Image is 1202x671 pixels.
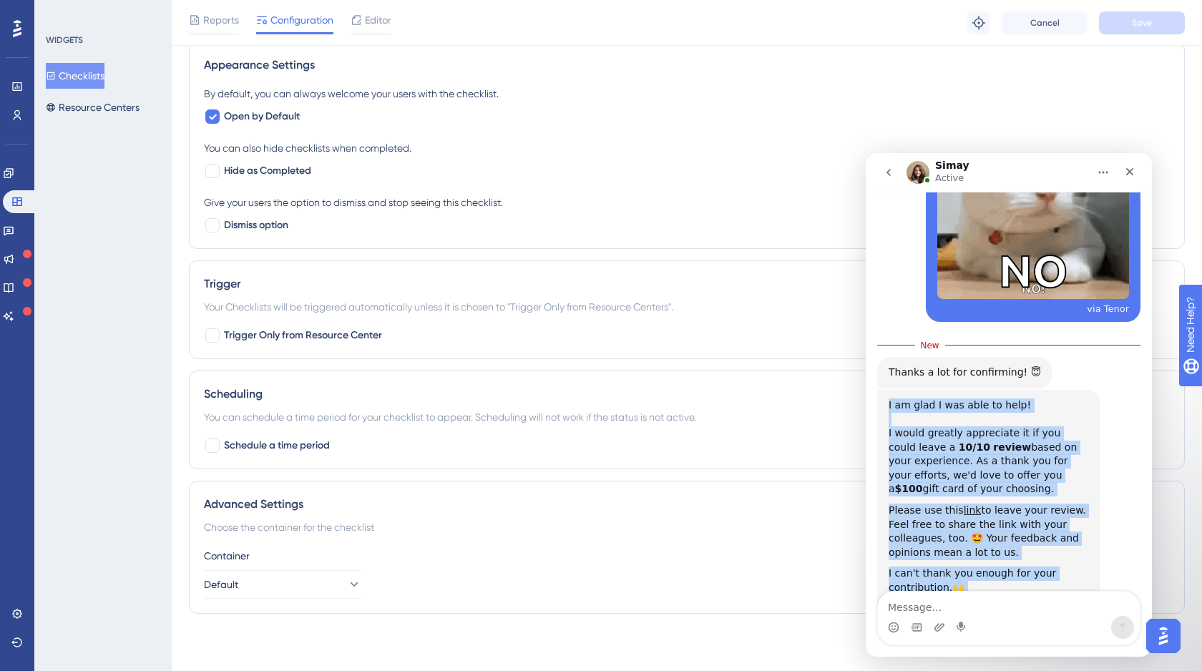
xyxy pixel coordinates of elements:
[204,57,1170,74] div: Appearance Settings
[204,576,238,593] span: Default
[204,496,1170,513] div: Advanced Settings
[98,351,116,363] a: link
[224,217,288,234] span: Dismiss option
[23,413,223,441] div: I can't thank you enough for your contribution.🙌
[46,94,140,120] button: Resource Centers
[224,162,311,180] span: Hide as Completed
[204,386,1170,403] div: Scheduling
[204,139,1170,157] div: You can also hide checklists when completed.
[23,245,223,343] div: I am glad I was able to help! ​ ﻿I would greatly appreciate it if you could leave a based on your...
[866,153,1152,657] iframe: To enrich screen reader interactions, please activate Accessibility in Grammarly extension settings
[11,204,187,235] div: Thanks a lot for confirming! 😇
[245,463,268,486] button: Send a message…
[204,85,1170,102] div: By default, you can always welcome your users with the checklist.
[1142,614,1185,657] iframe: UserGuiding AI Assistant Launcher
[224,327,382,344] span: Trigger Only from Resource Center
[91,469,102,480] button: Start recording
[204,275,1170,293] div: Trigger
[23,212,175,227] div: Thanks a lot for confirming! 😇
[29,330,57,341] b: $100
[11,204,275,237] div: Simay says…
[204,408,1170,426] div: You can schedule a time period for your checklist to appear. Scheduling will not work if the stat...
[46,34,83,46] div: WIDGETS
[365,11,391,29] span: Editor
[1132,17,1152,29] span: Save
[11,237,235,464] div: I am glad I was able to help!​ I would greatly appreciate it if you could leave a 10/10 reviewbas...
[12,439,274,463] textarea: Message…
[68,469,79,480] button: Upload attachment
[203,11,239,29] span: Reports
[45,469,57,480] button: Gif picker
[224,108,300,125] span: Open by Default
[1030,17,1060,29] span: Cancel
[1099,11,1185,34] button: Save
[1002,11,1088,34] button: Cancel
[204,570,361,599] button: Default
[204,298,1170,315] div: Your Checklists will be triggered automatically unless it is chosen to "Trigger Only from Resourc...
[204,519,1170,536] div: Choose the container for the checklist
[11,237,275,496] div: Simay says…
[22,469,34,480] button: Emoji picker
[224,437,330,454] span: Schedule a time period
[127,288,165,300] b: review
[270,11,333,29] span: Configuration
[46,63,104,89] button: Checklists
[204,547,1170,564] div: Container
[93,288,124,300] b: 10/10
[34,4,89,21] span: Need Help?
[221,146,263,160] div: via Tenor
[204,194,1170,211] div: Give your users the option to dismiss and stop seeing this checklist.
[23,351,223,406] div: Please use this to leave your review. Feel free to share the link with your colleagues, too. 🤩 Yo...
